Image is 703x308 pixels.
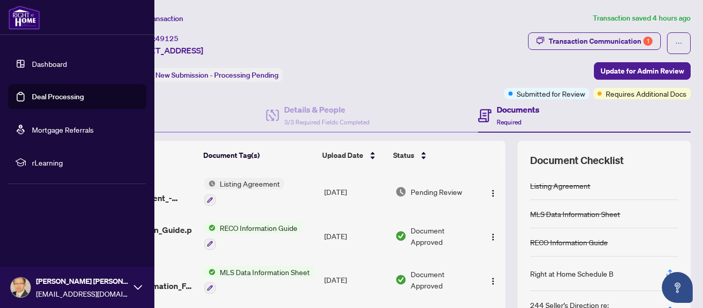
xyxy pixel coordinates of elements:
[530,180,590,191] div: Listing Agreement
[395,274,407,285] img: Document Status
[284,103,370,116] h4: Details & People
[497,103,539,116] h4: Documents
[528,32,661,50] button: Transaction Communication1
[155,70,278,80] span: New Submission - Processing Pending
[389,141,478,170] th: Status
[32,92,84,101] a: Deal Processing
[643,37,653,46] div: 1
[489,233,497,241] img: Logo
[155,34,179,43] span: 49125
[128,44,203,57] span: [STREET_ADDRESS]
[320,214,391,258] td: [DATE]
[204,178,284,206] button: Status IconListing Agreement
[32,125,94,134] a: Mortgage Referrals
[216,222,302,233] span: RECO Information Guide
[411,186,462,197] span: Pending Review
[517,88,585,99] span: Submitted for Review
[593,12,691,24] article: Transaction saved 4 hours ago
[32,59,67,68] a: Dashboard
[675,40,682,47] span: ellipsis
[36,276,129,287] span: [PERSON_NAME] [PERSON_NAME]
[485,228,501,244] button: Logo
[8,5,40,30] img: logo
[489,277,497,285] img: Logo
[601,63,684,79] span: Update for Admin Review
[32,157,139,168] span: rLearning
[530,153,624,168] span: Document Checklist
[128,14,183,23] span: View Transaction
[395,186,407,197] img: Document Status
[128,68,283,82] div: Status:
[216,178,284,189] span: Listing Agreement
[530,268,613,279] div: Right at Home Schedule B
[606,88,687,99] span: Requires Additional Docs
[318,141,389,170] th: Upload Date
[216,266,314,278] span: MLS Data Information Sheet
[497,118,521,126] span: Required
[204,266,216,278] img: Status Icon
[489,189,497,197] img: Logo
[393,150,414,161] span: Status
[320,258,391,302] td: [DATE]
[411,225,476,247] span: Document Approved
[594,62,691,80] button: Update for Admin Review
[530,208,620,220] div: MLS Data Information Sheet
[36,288,129,299] span: [EMAIL_ADDRESS][DOMAIN_NAME]
[485,271,501,288] button: Logo
[284,118,370,126] span: 3/3 Required Fields Completed
[204,266,314,294] button: Status IconMLS Data Information Sheet
[204,178,216,189] img: Status Icon
[320,170,391,214] td: [DATE]
[549,33,653,49] div: Transaction Communication
[530,237,608,248] div: RECO Information Guide
[322,150,363,161] span: Upload Date
[11,278,30,297] img: Profile Icon
[204,222,302,250] button: Status IconRECO Information Guide
[199,141,318,170] th: Document Tag(s)
[662,272,693,303] button: Open asap
[204,222,216,233] img: Status Icon
[485,184,501,200] button: Logo
[395,230,407,242] img: Document Status
[411,268,476,291] span: Document Approved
